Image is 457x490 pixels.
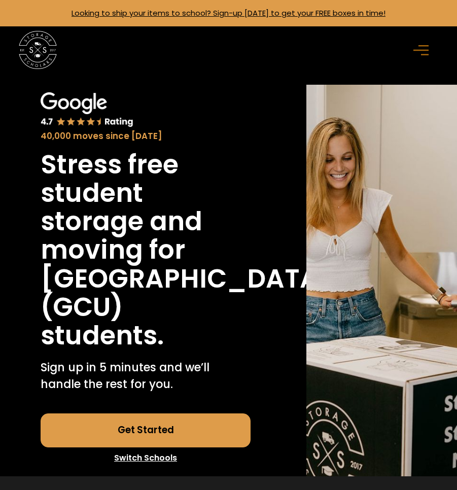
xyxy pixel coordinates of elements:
[41,413,250,447] a: Get Started
[72,8,385,18] a: Looking to ship your items to school? Sign-up [DATE] to get your FREE boxes in time!
[41,447,250,469] a: Switch Schools
[41,130,250,143] div: 40,000 moves since [DATE]
[41,264,332,322] h1: [GEOGRAPHIC_DATA] (GCU)
[41,92,133,128] img: Google 4.7 star rating
[408,35,438,65] div: menu
[41,321,164,349] h1: students.
[41,150,250,264] h1: Stress free student storage and moving for
[19,31,56,68] img: Storage Scholars main logo
[306,85,457,476] img: Storage Scholars will have everything waiting for you in your room when you arrive to campus.
[41,359,250,393] p: Sign up in 5 minutes and we’ll handle the rest for you.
